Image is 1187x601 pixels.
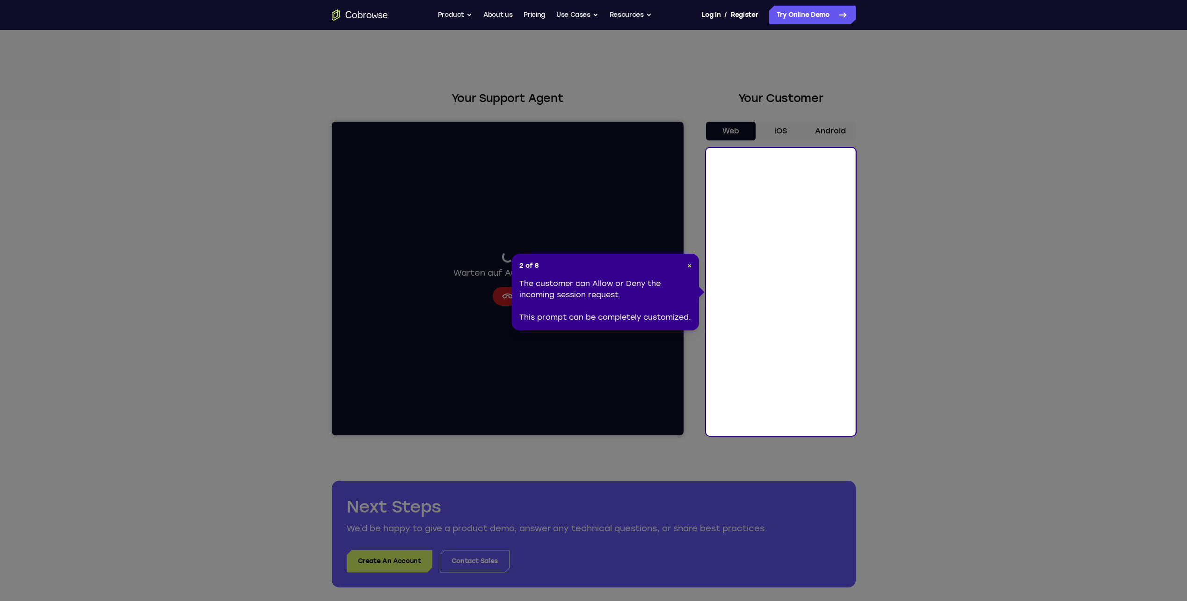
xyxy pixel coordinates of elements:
button: Close Tour [687,261,692,271]
button: Abbrechen [161,165,191,184]
div: The customer can Allow or Deny the incoming session request. This prompt can be completely custom... [519,278,692,323]
div: Warten auf Autorisierung [122,130,231,158]
button: Resources [610,6,652,24]
a: Log In [702,6,721,24]
button: Use Cases [556,6,598,24]
span: 2 of 8 [519,261,539,271]
span: × [687,262,692,270]
a: Try Online Demo [769,6,856,24]
a: Pricing [524,6,545,24]
button: Product [438,6,473,24]
span: / [724,9,727,21]
a: Register [731,6,758,24]
a: About us [483,6,512,24]
a: Go to the home page [332,9,388,21]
